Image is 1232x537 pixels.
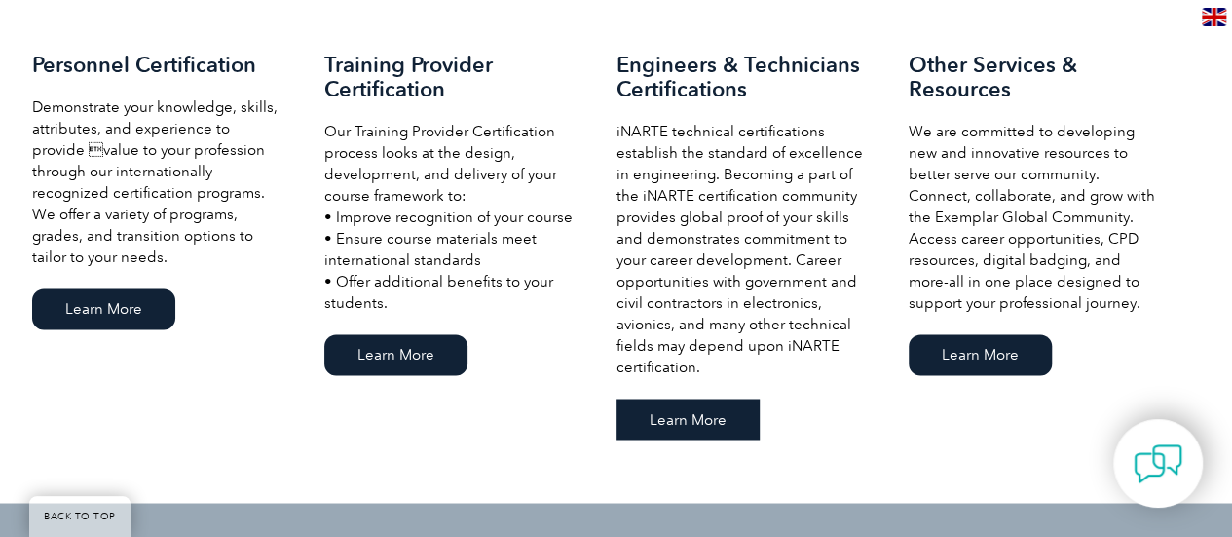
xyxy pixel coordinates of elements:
a: Learn More [909,334,1052,375]
a: BACK TO TOP [29,496,131,537]
p: Our Training Provider Certification process looks at the design, development, and delivery of you... [324,121,578,314]
p: Demonstrate your knowledge, skills, attributes, and experience to provide value to your professi... [32,96,285,268]
h3: Training Provider Certification [324,53,578,101]
h3: Other Services & Resources [909,53,1162,101]
h3: Engineers & Technicians Certifications [616,53,870,101]
a: Learn More [616,399,760,440]
h3: Personnel Certification [32,53,285,77]
img: contact-chat.png [1134,440,1182,488]
a: Learn More [32,288,175,329]
a: Learn More [324,334,467,375]
p: iNARTE technical certifications establish the standard of excellence in engineering. Becoming a p... [616,121,870,378]
p: We are committed to developing new and innovative resources to better serve our community. Connec... [909,121,1162,314]
img: en [1202,8,1226,26]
